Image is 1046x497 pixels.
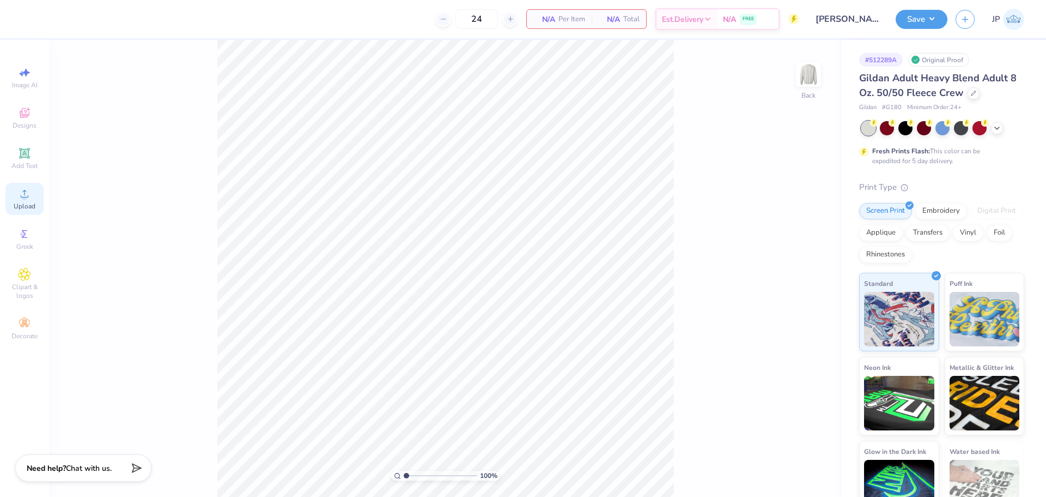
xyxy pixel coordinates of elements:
a: JP [992,9,1024,30]
span: Metallic & Glitter Ink [950,362,1014,373]
span: 100 % [480,471,497,481]
img: John Paul Torres [1003,9,1024,30]
span: Puff Ink [950,278,972,289]
span: Decorate [11,332,38,340]
span: Standard [864,278,893,289]
div: Print Type [859,181,1024,194]
span: Gildan [859,103,877,112]
div: This color can be expedited for 5 day delivery. [872,146,1006,166]
div: Embroidery [915,203,967,219]
img: Standard [864,292,934,346]
span: Total [623,14,640,25]
div: Foil [987,225,1012,241]
div: Original Proof [908,53,969,67]
span: Minimum Order: 24 + [907,103,962,112]
img: Neon Ink [864,376,934,430]
strong: Need help? [27,463,66,474]
span: N/A [598,14,620,25]
span: Image AI [12,81,38,89]
span: Clipart & logos [5,283,44,300]
span: Greek [16,242,33,251]
img: Back [798,63,819,85]
div: Back [801,91,816,100]
span: Add Text [11,161,38,170]
img: Metallic & Glitter Ink [950,376,1020,430]
span: # G180 [882,103,902,112]
span: Upload [14,202,35,211]
strong: Fresh Prints Flash: [872,147,930,155]
span: Water based Ink [950,446,1000,457]
button: Save [896,10,947,29]
span: Neon Ink [864,362,891,373]
span: N/A [723,14,736,25]
div: Digital Print [970,203,1023,219]
span: Glow in the Dark Ink [864,446,926,457]
input: Untitled Design [807,8,887,30]
span: Chat with us. [66,463,112,474]
div: Transfers [906,225,950,241]
img: Puff Ink [950,292,1020,346]
span: Per Item [558,14,585,25]
div: Applique [859,225,903,241]
div: # 512289A [859,53,903,67]
span: Designs [13,121,37,130]
span: Gildan Adult Heavy Blend Adult 8 Oz. 50/50 Fleece Crew [859,71,1017,99]
div: Screen Print [859,203,912,219]
input: – – [455,9,498,29]
div: Rhinestones [859,247,912,263]
span: FREE [743,15,754,23]
div: Vinyl [953,225,983,241]
span: JP [992,13,1000,26]
span: N/A [533,14,555,25]
span: Est. Delivery [662,14,703,25]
